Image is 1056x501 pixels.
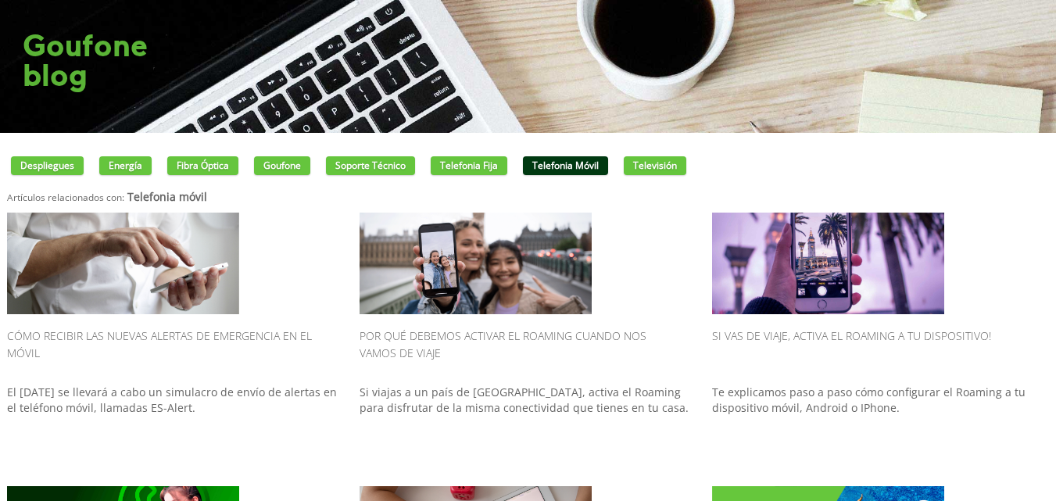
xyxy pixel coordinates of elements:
[11,156,84,175] a: Despliegues
[7,322,344,377] h2: Cómo recibir las nuevas alertas de emergencia en el móvil
[712,213,944,314] img: ...
[712,322,1049,377] h2: Si vas de viaje, activa el Roaming a tu dispositivo!
[167,156,238,175] a: Fibra óptica
[7,385,344,463] p: El [DATE] se llevará a cabo un simulacro de envío de alertas en el teléfono móvil, llamadas ES-Al...
[99,156,152,175] a: Energía
[360,322,696,377] h2: Por qué debemos activar el Roaming cuando nos vamos de viaje
[254,156,310,175] a: Goufone
[712,385,1049,463] p: Te explicamos paso a paso cómo configurar el Roaming a tu dispositivo móvil, Android o IPhone.
[624,156,686,175] a: Televisión
[7,213,344,463] a: Cómo recibir las nuevas alertas de emergencia en el móvil El [DATE] se llevará a cabo un simulacr...
[326,156,415,175] a: Soporte técnico
[360,213,696,463] a: Por qué debemos activar el Roaming cuando nos vamos de viaje Si viajas a un país de [GEOGRAPHIC_D...
[7,191,124,203] small: Artículos relacionados con:
[360,385,696,463] p: Si viajas a un país de [GEOGRAPHIC_DATA], activa el Roaming para disfrutar de la misma conectivid...
[712,213,1049,463] a: Si vas de viaje, activa el Roaming a tu dispositivo! Te explicamos paso a paso cómo configurar el...
[431,156,507,175] a: Telefonia fija
[7,213,239,314] img: ...
[360,213,592,314] img: ...
[127,189,207,204] strong: Telefonia móvil
[523,156,608,175] a: Telefonia móvil
[23,31,148,91] h1: Goufone blog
